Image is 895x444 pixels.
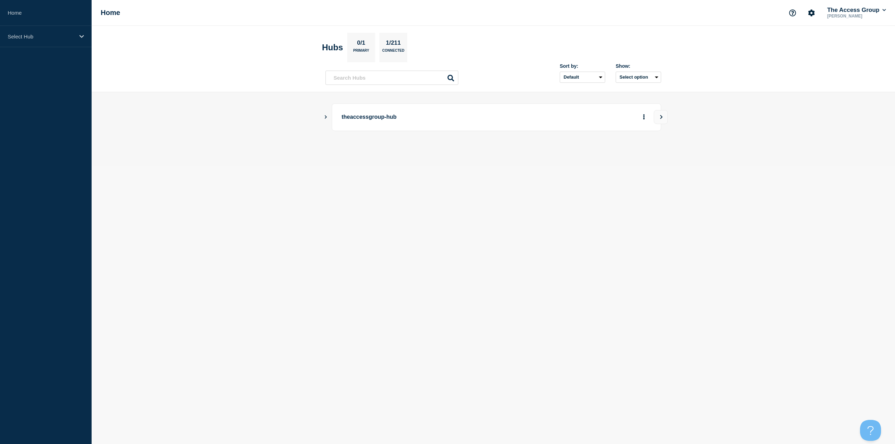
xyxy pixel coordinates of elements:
[8,34,75,39] p: Select Hub
[785,6,800,20] button: Support
[101,9,120,17] h1: Home
[355,39,368,49] p: 0/1
[616,63,661,69] div: Show:
[860,420,881,441] iframe: Help Scout Beacon - Open
[826,14,887,19] p: [PERSON_NAME]
[654,110,668,124] button: View
[324,115,328,120] button: Show Connected Hubs
[353,49,369,56] p: Primary
[804,6,819,20] button: Account settings
[639,111,649,124] button: More actions
[383,39,403,49] p: 1/211
[826,7,887,14] button: The Access Group
[616,72,661,83] button: Select option
[382,49,404,56] p: Connected
[322,43,343,52] h2: Hubs
[325,71,458,85] input: Search Hubs
[560,63,605,69] div: Sort by:
[342,111,535,124] p: theaccessgroup-hub
[560,72,605,83] select: Sort by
